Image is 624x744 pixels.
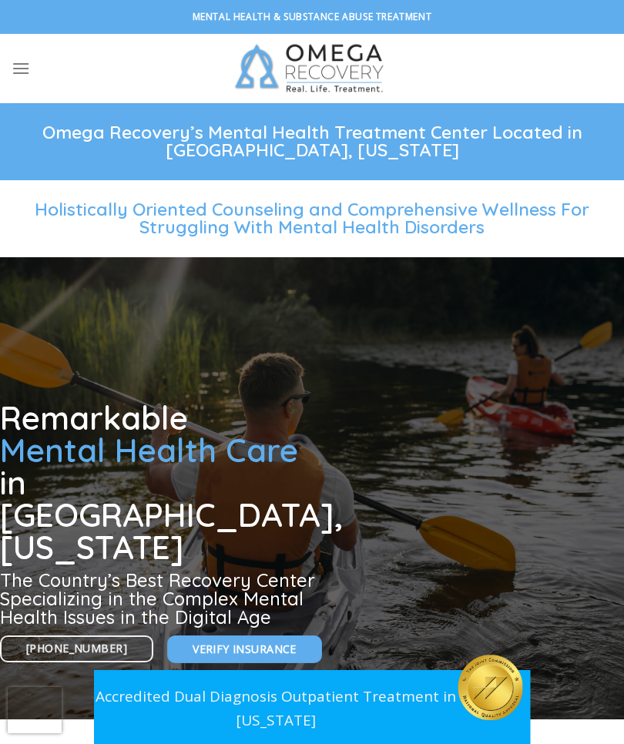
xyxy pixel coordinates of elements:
iframe: reCAPTCHA [8,687,62,733]
strong: Mental Health & Substance Abuse Treatment [193,10,432,23]
p: Accredited Dual Diagnosis Outpatient Treatment in [US_STATE] [94,685,458,732]
a: Verify Insurance [167,635,322,663]
span: [PHONE_NUMBER] [26,640,127,658]
span: Holistically Oriented Counseling and Comprehensive Wellness For Struggling With Mental Health Dis... [35,198,589,238]
span: Verify Insurance [193,641,297,659]
img: Omega Recovery [226,34,399,103]
a: Menu [12,49,30,87]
